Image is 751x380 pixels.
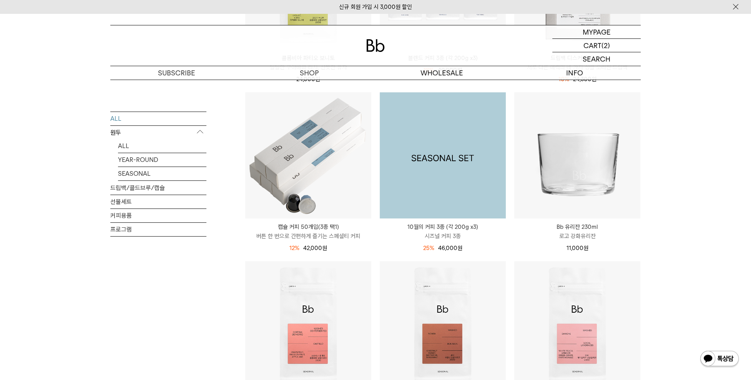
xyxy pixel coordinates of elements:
[289,243,299,253] div: 12%
[315,76,320,83] span: 원
[380,232,506,241] p: 시즈널 커피 3종
[423,243,434,253] div: 25%
[514,232,640,241] p: 로고 강화유리잔
[583,25,611,38] p: MYPAGE
[583,39,601,52] p: CART
[245,92,371,218] img: 캡슐 커피 50개입(3종 택1)
[375,66,508,80] p: WHOLESALE
[243,66,375,80] a: SHOP
[514,222,640,241] a: Bb 유리잔 230ml 로고 강화유리잔
[552,39,641,52] a: CART (2)
[110,181,206,195] a: 드립백/콜드브루/캡슐
[245,232,371,241] p: 버튼 한 번으로 간편하게 즐기는 스페셜티 커피
[380,92,506,218] img: 1000000743_add2_064.png
[339,3,412,10] a: 신규 회원 가입 시 3,000원 할인
[380,92,506,218] a: 10월의 커피 3종 (각 200g x3)
[110,209,206,222] a: 커피용품
[110,223,206,236] a: 프로그램
[296,76,320,83] span: 24,000
[583,52,610,66] p: SEARCH
[438,245,462,252] span: 46,000
[118,167,206,180] a: SEASONAL
[366,39,385,52] img: 로고
[110,195,206,208] a: 선물세트
[380,222,506,241] a: 10월의 커피 3종 (각 200g x3) 시즈널 커피 3종
[552,25,641,39] a: MYPAGE
[245,222,371,241] a: 캡슐 커피 50개입(3종 택1) 버튼 한 번으로 간편하게 즐기는 스페셜티 커피
[110,66,243,80] a: SUBSCRIBE
[567,245,588,252] span: 11,000
[245,222,371,232] p: 캡슐 커피 50개입(3종 택1)
[322,245,327,252] span: 원
[583,245,588,252] span: 원
[514,92,640,218] img: Bb 유리잔 230ml
[118,153,206,167] a: YEAR-ROUND
[118,139,206,153] a: ALL
[110,126,206,140] p: 원두
[699,350,739,368] img: 카카오톡 채널 1:1 채팅 버튼
[508,66,641,80] p: INFO
[514,222,640,232] p: Bb 유리잔 230ml
[110,112,206,125] a: ALL
[457,245,462,252] span: 원
[573,76,596,83] span: 24,300
[601,39,610,52] p: (2)
[380,222,506,232] p: 10월의 커피 3종 (각 200g x3)
[303,245,327,252] span: 42,000
[591,76,596,83] span: 원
